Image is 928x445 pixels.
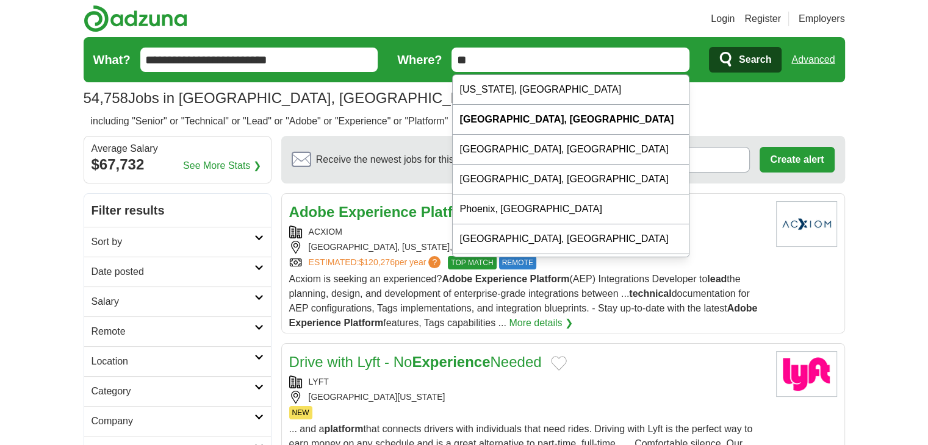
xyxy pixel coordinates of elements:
h2: Remote [92,324,254,339]
span: Acxiom is seeking an experienced? (AEP) Integrations Developer to the planning, design, and devel... [289,274,758,328]
strong: Adobe [442,274,472,284]
a: Drive with Lyft - NoExperienceNeeded [289,354,542,370]
span: $120,276 [359,257,394,267]
div: [US_STATE] [453,254,689,284]
div: $67,732 [92,154,264,176]
div: Phoenix, [GEOGRAPHIC_DATA] [453,194,689,224]
h2: Location [92,354,254,369]
h2: including "Senior" or "Technical" or "Lead" or "Adobe" or "Experience" or "Platform" [91,114,487,129]
a: Remote [84,316,271,346]
strong: Platform [530,274,569,284]
h2: Date posted [92,265,254,279]
strong: technical [629,288,671,299]
span: TOP MATCH [448,256,496,269]
img: Lyft logo [776,351,837,397]
div: [GEOGRAPHIC_DATA], [GEOGRAPHIC_DATA] [453,224,689,254]
a: More details ❯ [509,316,573,330]
div: [GEOGRAPHIC_DATA][US_STATE] [289,391,766,404]
strong: Adobe [727,303,758,313]
span: NEW [289,406,312,419]
a: Register [744,12,781,26]
button: Search [709,47,782,73]
h2: Filter results [84,194,271,227]
span: REMOTE [499,256,536,269]
div: [GEOGRAPHIC_DATA], [US_STATE], 85067 [289,241,766,254]
span: Search [739,48,771,72]
a: Date posted [84,257,271,287]
strong: [GEOGRAPHIC_DATA], [GEOGRAPHIC_DATA] [460,114,674,124]
a: Sort by [84,227,271,257]
a: ACXIOM [309,227,342,237]
a: Advanced [791,48,835,72]
a: Employers [799,12,845,26]
strong: Experience [412,354,490,370]
a: Location [84,346,271,376]
h2: Company [92,414,254,429]
span: Receive the newest jobs for this search : [316,152,525,167]
button: Create alert [760,147,834,173]
div: [GEOGRAPHIC_DATA], [GEOGRAPHIC_DATA] [453,135,689,165]
strong: Platform [421,204,480,220]
a: Login [711,12,735,26]
span: 54,758 [84,87,128,109]
a: Company [84,406,271,436]
strong: Adobe [289,204,335,220]
a: Adobe Experience PlatformIntegrations Developer [289,204,628,220]
div: [US_STATE], [GEOGRAPHIC_DATA] [453,75,689,105]
img: Acxiom logo [776,201,837,247]
div: [GEOGRAPHIC_DATA], [GEOGRAPHIC_DATA] [453,165,689,194]
strong: lead [707,274,727,284]
h1: Jobs in [GEOGRAPHIC_DATA], [GEOGRAPHIC_DATA] [84,90,492,106]
strong: Experience [339,204,417,220]
a: LYFT [309,377,329,386]
strong: Platform [344,318,383,328]
a: ESTIMATED:$120,276per year? [309,256,444,269]
div: Average Salary [92,144,264,154]
span: ? [428,256,441,268]
label: Where? [397,51,442,69]
strong: Experience [289,318,341,328]
label: What? [93,51,131,69]
h2: Sort by [92,235,254,249]
a: See More Stats ❯ [183,158,261,173]
img: Adzuna logo [84,5,187,32]
a: Salary [84,287,271,316]
h2: Category [92,384,254,399]
strong: platform [324,424,363,434]
h2: Salary [92,294,254,309]
button: Add to favorite jobs [551,356,567,371]
a: Category [84,376,271,406]
strong: Experience [475,274,527,284]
